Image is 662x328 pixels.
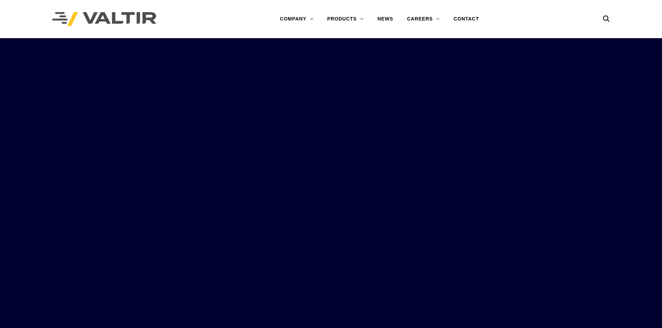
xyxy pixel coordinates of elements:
[370,12,400,26] a: NEWS
[273,12,320,26] a: COMPANY
[52,12,156,26] img: Valtir
[400,12,447,26] a: CAREERS
[320,12,370,26] a: PRODUCTS
[447,12,486,26] a: CONTACT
